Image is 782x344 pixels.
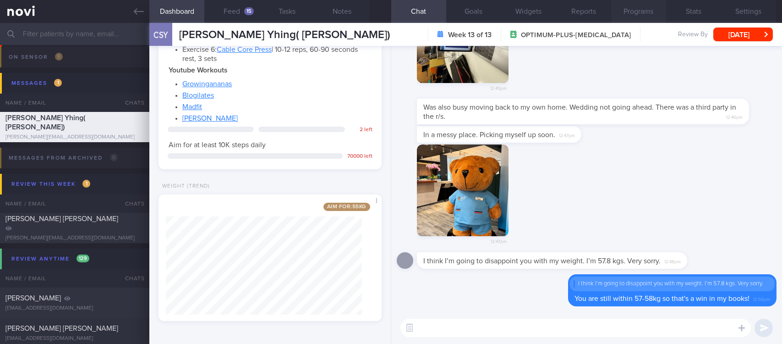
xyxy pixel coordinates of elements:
div: On sensor [6,51,65,63]
span: 0 [110,154,118,161]
span: Review By [678,31,708,39]
span: Was also busy moving back to my own home. Wedding not going ahead. There was a third party in the... [423,104,736,120]
strong: Week 13 of 13 [448,30,492,39]
span: OPTIMUM-PLUS-[MEDICAL_DATA] [521,31,631,40]
a: Blogilates [182,92,214,99]
span: Aim for at least 10K steps daily [169,141,266,149]
div: Chats [113,194,149,213]
span: 1 [82,180,90,188]
div: Messages from Archived [6,152,120,164]
strong: Youtube Workouts [169,67,228,74]
div: Chats [113,94,149,112]
div: CSY [147,17,175,53]
a: Growingananas [182,80,232,88]
span: [PERSON_NAME] [PERSON_NAME] [5,215,118,222]
span: [PERSON_NAME] Yhing( [PERSON_NAME]) [179,29,390,40]
div: 70000 left [347,153,372,160]
span: 129 [77,255,89,262]
span: 1 [54,79,62,87]
span: [PERSON_NAME] [PERSON_NAME] [5,325,118,332]
li: Exercise 6: | 10-12 reps, 60-90 seconds rest, 3 sets [182,43,372,63]
span: 12:45pm [490,83,507,92]
span: 12:56pm [753,294,770,303]
div: Chats [113,269,149,288]
span: 12:47pm [559,130,575,139]
span: [PERSON_NAME] Yhing( [PERSON_NAME]) [5,114,85,131]
span: 8 [55,53,63,61]
span: I think I’m going to disappoint you with my weight. I’m 57.8 kgs. Very sorry. [423,257,661,265]
span: Aim for: 55 kg [323,203,370,211]
span: In a messy place. Picking myself up soon. [423,131,555,139]
span: You are still within 57-58kg so that's a win in my books! [574,295,749,302]
div: Messages [9,77,64,89]
div: 2 left [350,127,372,133]
a: Cable Core Press [217,46,272,53]
span: 12:47pm [491,236,507,245]
div: [PERSON_NAME][EMAIL_ADDRESS][DOMAIN_NAME] [5,134,144,141]
span: 12:46pm [726,112,743,121]
div: Review anytime [9,253,92,265]
div: Weight (Trend) [159,183,210,190]
button: [DATE] [713,28,773,41]
div: 15 [244,7,254,15]
a: [PERSON_NAME] [182,115,238,122]
span: 12:48pm [664,256,681,265]
div: [EMAIL_ADDRESS][DOMAIN_NAME] [5,305,144,312]
div: I think I’m going to disappoint you with my weight. I’m 57.8 kgs. Very sorry. [574,280,771,288]
a: Madfit [182,103,202,111]
div: [EMAIL_ADDRESS][DOMAIN_NAME] [5,335,144,342]
span: [PERSON_NAME] [5,294,61,302]
div: Review this week [9,178,93,190]
img: Photo by [417,144,509,236]
div: [PERSON_NAME][EMAIL_ADDRESS][DOMAIN_NAME] [5,235,144,242]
